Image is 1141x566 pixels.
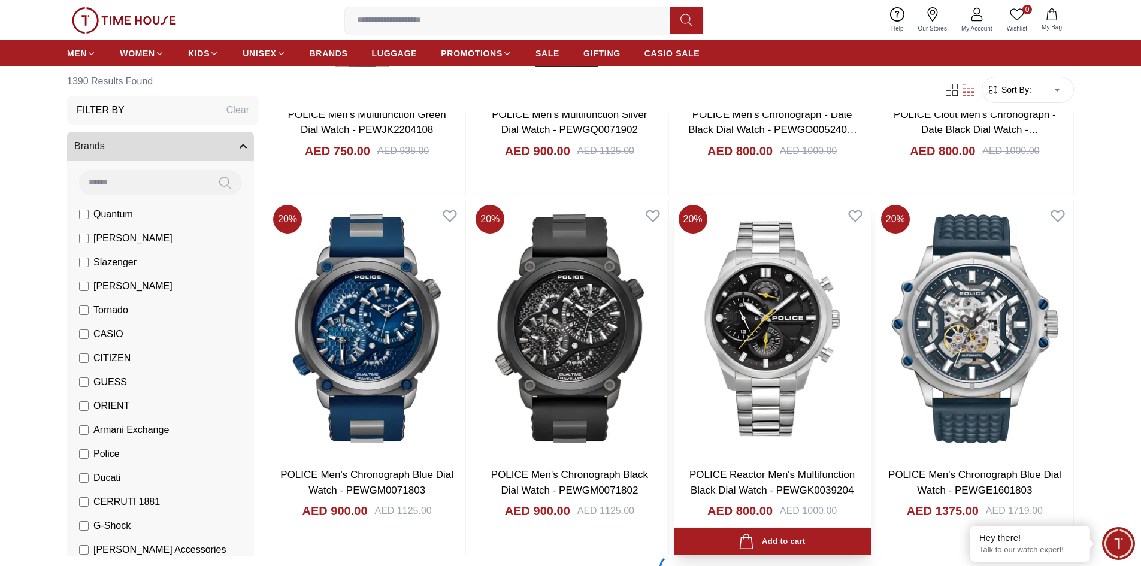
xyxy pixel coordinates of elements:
input: GUESS [79,377,89,387]
span: GUESS [93,375,127,389]
input: CERRUTI 1881 [79,497,89,507]
span: G-Shock [93,519,131,533]
h4: AED 900.00 [505,503,570,519]
span: 20 % [679,205,707,234]
h6: 1390 Results Found [67,67,259,96]
div: AED 1719.00 [986,504,1043,518]
input: Tornado [79,305,89,315]
div: AED 1125.00 [375,504,432,518]
h4: AED 900.00 [505,143,570,159]
h4: AED 800.00 [707,503,773,519]
div: AED 1125.00 [577,144,634,158]
img: POLICE Men's Chronograph Black Dial Watch - PEWGM0071802 [471,200,668,458]
a: POLICE Clout Men's Chronograph - Date Black Dial Watch - PEWGO0052401-SET [894,109,1056,151]
span: UNISEX [243,47,276,59]
button: Brands [67,132,254,161]
a: POLICE Men's Chronograph Blue Dial Watch - PEWGM0071803 [280,469,453,496]
a: PROMOTIONS [441,43,512,64]
span: Ducati [93,471,120,485]
a: LUGGAGE [372,43,417,64]
input: CASIO [79,329,89,339]
div: AED 1000.00 [780,144,837,158]
div: Hey there! [979,532,1081,544]
a: POLICE Reactor Men's Multifunction Black Dial Watch - PEWGK0039204 [689,469,855,496]
span: Police [93,447,120,461]
p: Talk to our watch expert! [979,545,1081,555]
span: Tornado [93,303,128,317]
span: [PERSON_NAME] [93,231,172,246]
div: AED 1125.00 [577,504,634,518]
img: ... [72,7,176,34]
span: Armani Exchange [93,423,169,437]
a: GIFTING [583,43,621,64]
a: POLICE Men's Chronograph Black Dial Watch - PEWGM0071802 [491,469,648,496]
span: 0 [1022,5,1032,14]
span: PROMOTIONS [441,47,503,59]
div: Add to cart [739,534,805,550]
span: My Account [957,24,997,33]
span: Slazenger [93,255,137,270]
img: POLICE Reactor Men's Multifunction Black Dial Watch - PEWGK0039204 [674,200,871,458]
button: Add to cart [674,528,871,556]
span: 20 % [881,205,910,234]
h4: AED 900.00 [302,503,368,519]
input: ORIENT [79,401,89,411]
span: BRANDS [310,47,348,59]
img: POLICE Men's Chronograph Blue Dial Watch - PEWGM0071803 [268,200,465,458]
input: Armani Exchange [79,425,89,435]
a: MEN [67,43,96,64]
span: GIFTING [583,47,621,59]
input: Police [79,449,89,459]
a: POLICE Men's Chronograph Blue Dial Watch - PEWGE1601803 [888,469,1061,496]
input: Ducati [79,473,89,483]
div: AED 1000.00 [982,144,1039,158]
div: AED 938.00 [377,144,429,158]
input: [PERSON_NAME] [79,234,89,243]
a: BRANDS [310,43,348,64]
span: CERRUTI 1881 [93,495,160,509]
span: 20 % [476,205,504,234]
a: UNISEX [243,43,285,64]
span: ORIENT [93,399,129,413]
a: SALE [535,43,559,64]
span: Brands [74,139,105,153]
span: KIDS [188,47,210,59]
div: Clear [226,103,249,117]
input: Quantum [79,210,89,219]
h4: AED 750.00 [305,143,370,159]
span: Our Stores [913,24,952,33]
h4: AED 800.00 [707,143,773,159]
span: [PERSON_NAME] [93,279,172,293]
div: AED 1000.00 [780,504,837,518]
span: CASIO [93,327,123,341]
span: [PERSON_NAME] Accessories [93,543,226,557]
span: 20 % [273,205,302,234]
a: POLICE Men's Chronograph Blue Dial Watch - PEWGE1601803 [876,200,1073,458]
span: Wishlist [1002,24,1032,33]
a: 0Wishlist [1000,5,1034,35]
span: CASIO SALE [644,47,700,59]
input: [PERSON_NAME] Accessories [79,545,89,555]
a: WOMEN [120,43,164,64]
button: My Bag [1034,6,1069,34]
input: [PERSON_NAME] [79,282,89,291]
input: CITIZEN [79,353,89,363]
span: LUGGAGE [372,47,417,59]
a: POLICE Men's Chronograph - Date Black Dial Watch - PEWGO0052402-SET [688,109,857,151]
span: WOMEN [120,47,155,59]
h3: Filter By [77,103,125,117]
span: Help [886,24,909,33]
h4: AED 800.00 [910,143,975,159]
div: Chat Widget [1102,527,1135,560]
a: CASIO SALE [644,43,700,64]
span: My Bag [1037,23,1067,32]
h4: AED 1375.00 [907,503,979,519]
a: KIDS [188,43,219,64]
span: CITIZEN [93,351,131,365]
span: SALE [535,47,559,59]
a: Our Stores [911,5,954,35]
span: Quantum [93,207,133,222]
button: Sort By: [987,84,1031,96]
